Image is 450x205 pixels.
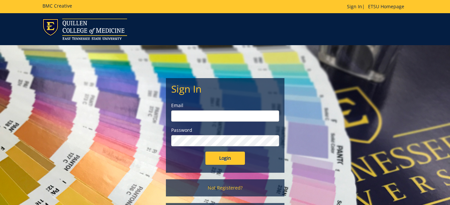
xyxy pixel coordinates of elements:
h2: Sign In [171,83,279,94]
a: Sign In [347,3,362,10]
label: Email [171,102,279,109]
h5: BMC Creative [42,3,72,8]
label: Password [171,127,279,133]
p: | [347,3,408,10]
img: ETSU logo [42,18,127,40]
input: Login [205,152,245,165]
a: Not Registered? [166,179,284,196]
a: ETSU Homepage [365,3,408,10]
